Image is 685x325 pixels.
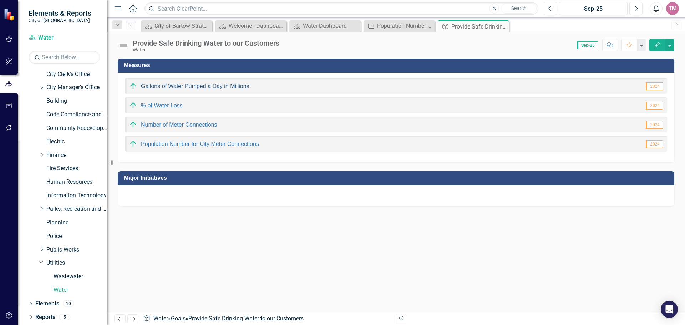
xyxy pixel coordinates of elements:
img: On Target [129,82,137,90]
a: Code Compliance and Neighborhood Services [46,111,107,119]
img: On Target [129,139,137,148]
div: City of Bartow Strategy and Performance Dashboard [154,21,210,30]
a: Utilities [46,259,107,267]
a: Water [153,315,168,322]
img: On Target [129,120,137,129]
span: 2024 [646,102,663,110]
img: On Target [129,101,137,110]
a: Water [29,34,100,42]
input: Search Below... [29,51,100,64]
img: Not Defined [118,40,129,51]
small: City of [GEOGRAPHIC_DATA] [29,17,91,23]
a: Number of Meter Connections [141,122,217,128]
div: Provide Safe Drinking Water to our Customers [451,22,507,31]
div: » » [143,315,391,323]
span: 2024 [646,121,663,129]
div: Water [133,47,279,52]
div: Population Number for City Meter Connections [377,21,433,30]
a: Goals [171,315,186,322]
a: Planning [46,219,107,227]
a: Water [54,286,107,294]
div: Provide Safe Drinking Water to our Customers [133,39,279,47]
a: Human Resources [46,178,107,186]
div: 10 [63,301,74,307]
div: Open Intercom Messenger [661,301,678,318]
a: Population Number for City Meter Connections [365,21,433,30]
a: City Clerk's Office [46,70,107,78]
a: Welcome - Dashboard [217,21,285,30]
input: Search ClearPoint... [144,2,538,15]
div: Sep-25 [562,5,625,13]
span: Sep-25 [577,41,598,49]
a: Population Number for City Meter Connections [141,141,259,147]
div: Provide Safe Drinking Water to our Customers [188,315,304,322]
button: TM [666,2,679,15]
a: Gallons of Water Pumped a Day in Millions [141,83,249,89]
button: Sep-25 [559,2,628,15]
div: Welcome - Dashboard [229,21,285,30]
h3: Measures [124,62,671,68]
a: Information Technology [46,192,107,200]
a: % of Water Loss [141,102,183,108]
span: 2024 [646,140,663,148]
a: Community Redevelopment Agency [46,124,107,132]
a: Electric [46,138,107,146]
img: ClearPoint Strategy [4,8,16,21]
a: Finance [46,151,107,159]
span: Search [511,5,527,11]
a: Police [46,232,107,240]
div: 5 [59,314,70,320]
a: Public Works [46,246,107,254]
span: 2024 [646,82,663,90]
a: City of Bartow Strategy and Performance Dashboard [143,21,210,30]
a: Parks, Recreation and Cultural Arts [46,205,107,213]
a: City Manager's Office [46,83,107,92]
div: Water Dashboard [303,21,359,30]
a: Wastewater [54,273,107,281]
h3: Major Initiatives [124,175,671,181]
button: Search [501,4,537,14]
a: Water Dashboard [291,21,359,30]
a: Elements [35,300,59,308]
a: Fire Services [46,164,107,173]
a: Building [46,97,107,105]
a: Reports [35,313,55,321]
span: Elements & Reports [29,9,91,17]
